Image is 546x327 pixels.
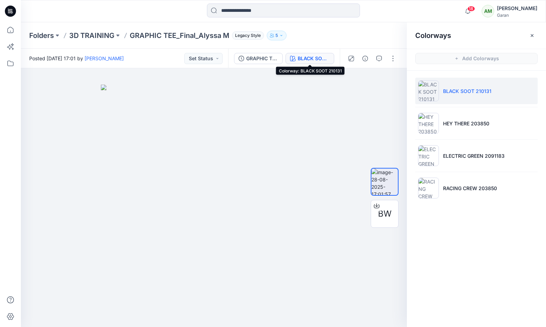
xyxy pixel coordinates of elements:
[443,185,497,192] p: RACING CREW 203850
[232,31,264,40] span: Legacy Style
[418,145,439,166] img: ELECTRIC GREEN 2091183
[85,55,124,61] a: [PERSON_NAME]
[130,31,229,40] p: GRAPHIC TEE_Final_Alyssa M
[29,31,54,40] a: Folders
[497,4,537,13] div: [PERSON_NAME]
[443,87,491,95] p: BLACK SOOT 210131
[467,6,475,11] span: 18
[418,113,439,134] img: HEY THERE 203850
[69,31,114,40] a: 3D TRAINING
[275,32,278,39] p: 5
[443,152,505,159] p: ELECTRIC GREEN 2091183
[298,55,330,62] div: BLACK SOOT 210131
[415,31,451,40] h2: Colorways
[267,31,287,40] button: 5
[497,13,537,18] div: Garan
[418,80,439,101] img: BLACK SOOT 210131
[482,5,494,17] div: AM
[378,208,392,220] span: BW
[234,53,283,64] button: GRAPHIC TEE_Final_Alyssa M
[443,120,489,127] p: HEY THERE 203850
[229,31,264,40] button: Legacy Style
[246,55,278,62] div: GRAPHIC TEE_Final_Alyssa M
[286,53,334,64] button: BLACK SOOT 210131
[360,53,371,64] button: Details
[29,55,124,62] span: Posted [DATE] 17:01 by
[371,169,398,195] img: image-28-08-2025-17:01:57
[418,178,439,198] img: RACING CREW 203850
